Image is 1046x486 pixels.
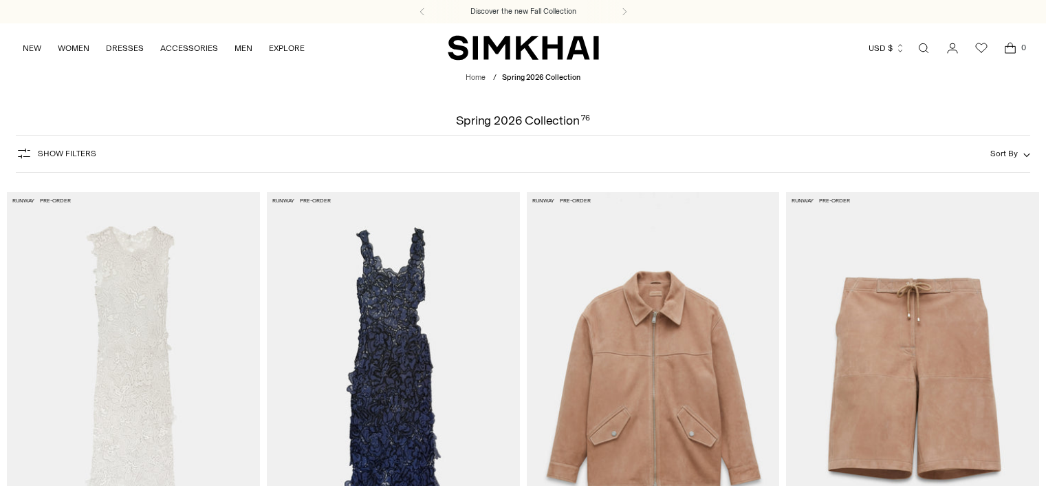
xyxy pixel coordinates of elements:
a: Discover the new Fall Collection [470,6,576,17]
a: ACCESSORIES [160,33,218,63]
a: Open search modal [910,34,937,62]
a: Go to the account page [939,34,966,62]
button: Show Filters [16,142,96,165]
a: DRESSES [106,33,144,63]
nav: breadcrumbs [466,72,580,84]
button: USD $ [869,33,905,63]
div: / [493,72,497,84]
span: Show Filters [38,149,96,158]
a: Wishlist [968,34,995,62]
a: Open cart modal [996,34,1024,62]
a: EXPLORE [269,33,305,63]
div: 76 [581,114,590,127]
a: MEN [235,33,252,63]
a: SIMKHAI [448,34,599,61]
a: NEW [23,33,41,63]
h1: Spring 2026 Collection [456,114,590,127]
button: Sort By [990,146,1030,161]
span: Spring 2026 Collection [502,73,580,82]
a: WOMEN [58,33,89,63]
span: Sort By [990,149,1018,158]
span: 0 [1017,41,1029,54]
a: Home [466,73,486,82]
